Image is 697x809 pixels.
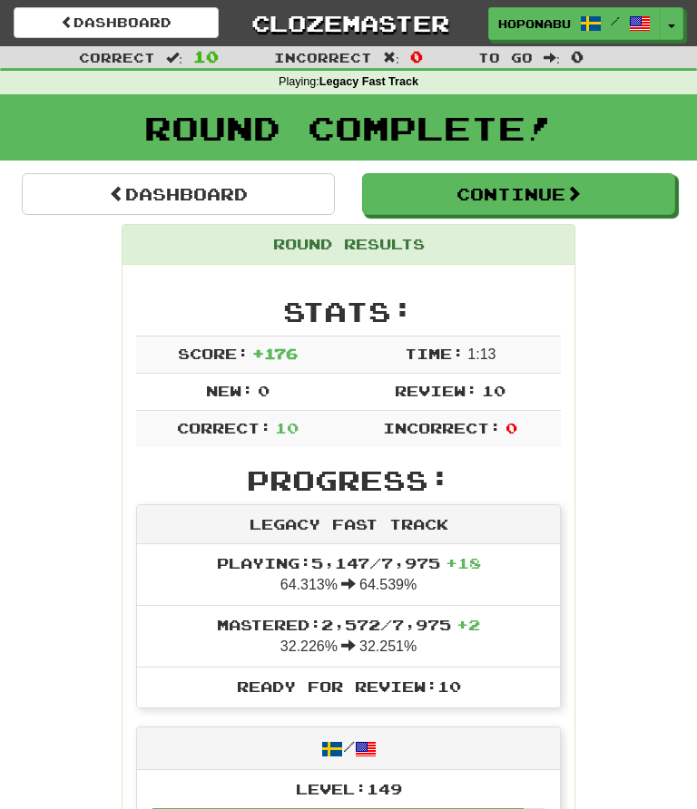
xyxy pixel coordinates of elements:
span: Incorrect [274,50,372,65]
a: Dashboard [22,173,335,215]
span: : [166,51,182,63]
span: : [383,51,399,63]
span: + 2 [456,616,480,633]
span: 0 [410,47,423,65]
span: New: [206,382,253,399]
span: + 18 [446,554,481,571]
span: HopOnABus [498,15,571,32]
span: To go [478,50,533,65]
span: Mastered: 2,572 / 7,975 [217,616,480,633]
div: / [137,727,560,770]
strong: Legacy Fast Track [319,75,418,88]
a: HopOnABus / [488,7,661,40]
span: 10 [193,47,219,65]
li: 32.226% 32.251% [137,605,560,668]
span: Playing: 5,147 / 7,975 [217,554,481,571]
span: + 176 [252,345,298,362]
span: Level: 149 [296,780,402,797]
span: Correct: [177,419,271,436]
span: 0 [506,419,517,436]
span: / [611,15,620,27]
span: Incorrect: [383,419,501,436]
div: Legacy Fast Track [137,505,560,545]
a: Clozemaster [246,7,451,39]
span: 0 [258,382,270,399]
span: Score: [178,345,249,362]
span: Ready for Review: 10 [237,677,461,695]
li: 64.313% 64.539% [137,544,560,606]
button: Continue [362,173,675,215]
a: Dashboard [14,7,219,38]
span: Time: [405,345,464,362]
h1: Round Complete! [6,110,691,146]
h2: Stats: [136,297,561,327]
span: 0 [571,47,584,65]
span: Correct [79,50,155,65]
span: 10 [275,419,299,436]
span: 10 [482,382,506,399]
span: Review: [395,382,477,399]
div: Round Results [123,225,574,265]
h2: Progress: [136,465,561,495]
span: 1 : 13 [467,346,496,362]
span: : [544,51,560,63]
